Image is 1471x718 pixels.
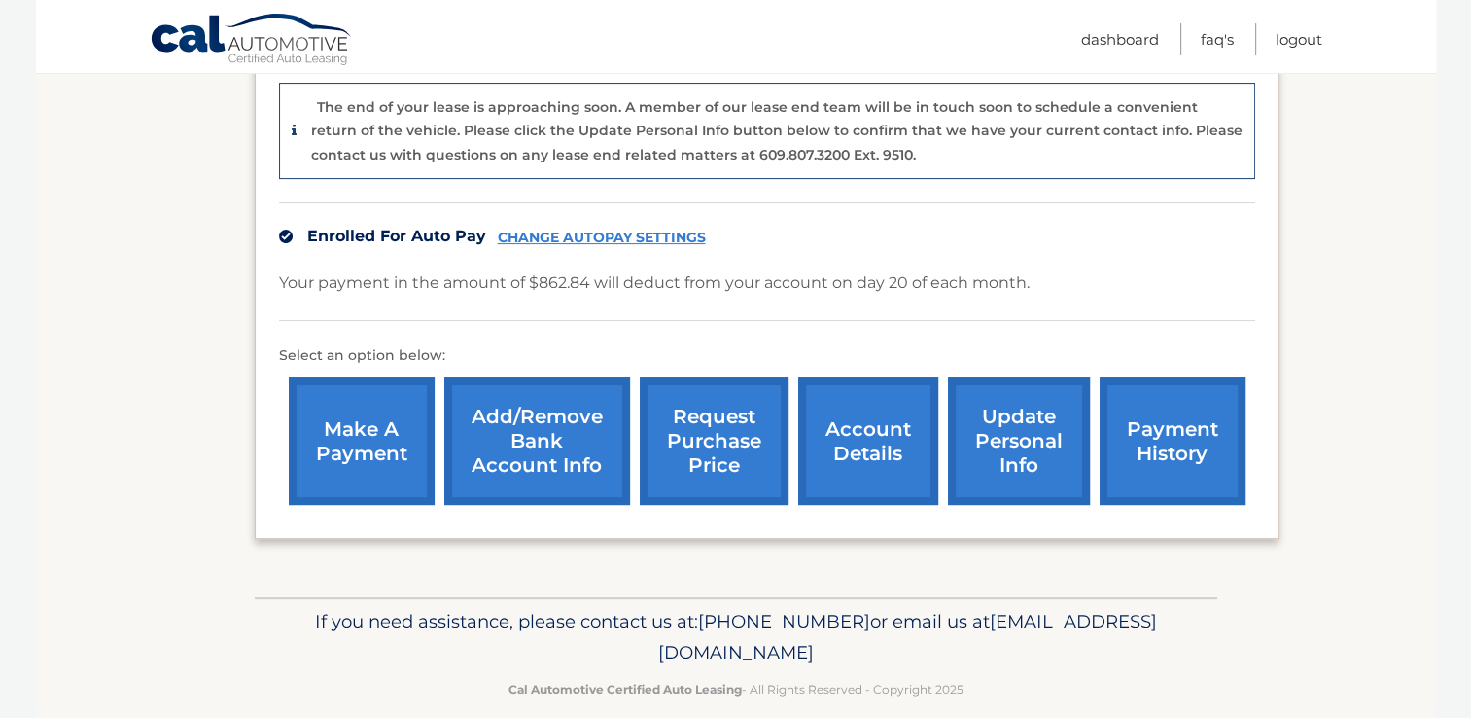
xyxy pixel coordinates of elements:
p: - All Rights Reserved - Copyright 2025 [267,679,1205,700]
a: request purchase price [640,377,788,505]
a: Logout [1276,23,1322,55]
a: FAQ's [1201,23,1234,55]
p: The end of your lease is approaching soon. A member of our lease end team will be in touch soon t... [311,98,1243,163]
span: [PHONE_NUMBER] [698,610,870,632]
a: make a payment [289,377,435,505]
a: Add/Remove bank account info [444,377,630,505]
img: check.svg [279,230,293,243]
strong: Cal Automotive Certified Auto Leasing [508,682,742,697]
a: CHANGE AUTOPAY SETTINGS [498,230,706,246]
a: account details [798,377,938,505]
span: Enrolled For Auto Pay [307,227,486,245]
a: payment history [1100,377,1245,505]
p: Your payment in the amount of $862.84 will deduct from your account on day 20 of each month. [279,269,1030,297]
p: Select an option below: [279,344,1255,368]
span: [EMAIL_ADDRESS][DOMAIN_NAME] [658,610,1157,664]
a: Dashboard [1081,23,1159,55]
a: update personal info [948,377,1090,505]
a: Cal Automotive [150,13,354,69]
p: If you need assistance, please contact us at: or email us at [267,606,1205,668]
